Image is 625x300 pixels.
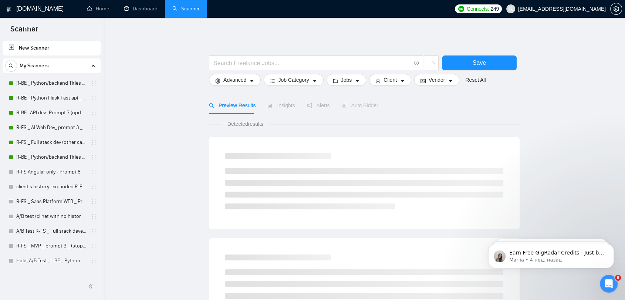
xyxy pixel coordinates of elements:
a: R-BE _ Python/backend Titles (other categ.) _ Prompt 2_ Active [16,150,87,165]
button: barsJob Categorycaret-down [264,74,323,86]
button: userClientcaret-down [369,74,411,86]
a: R-BE _ Python Flask Fast.api _ Prompt 2 _ Active [16,91,87,105]
span: Insights [267,102,295,108]
span: holder [91,184,97,190]
a: R-FS _ AI Web Dev_ prompt 3 _ Active [16,120,87,135]
span: search [6,63,17,68]
button: search [5,60,17,72]
span: info-circle [414,61,419,65]
li: New Scanner [3,41,101,55]
span: setting [215,78,220,84]
span: robot [341,103,347,108]
a: K-Mobile _ Non profit _ Prompt 6 _ Stopped 24th10 [16,268,87,283]
a: Hold_A/B Test _ I-BE _ Python Flask Fast.api _ Prompt 2 _ Active. (Illia since 24.12, stopped [DA... [16,253,87,268]
span: holder [91,243,97,249]
a: Reset All [465,76,486,84]
button: idcardVendorcaret-down [414,74,459,86]
span: Preview Results [209,102,256,108]
span: notification [307,103,312,108]
input: Search Freelance Jobs... [213,58,411,68]
span: Detected results [222,120,268,128]
span: holder [91,199,97,205]
a: homeHome [87,6,109,12]
img: upwork-logo.png [458,6,464,12]
span: holder [91,273,97,279]
span: Vendor [429,76,445,84]
a: setting [610,6,622,12]
span: holder [91,139,97,145]
a: R-FS Angular only - Prompt 8 [16,165,87,179]
span: Client [384,76,397,84]
button: setting [610,3,622,15]
a: A/B test (clinet with no history) R-FS _ Full stack developer _ Prompt 1 [16,209,87,224]
span: double-left [88,283,95,290]
span: setting [611,6,622,12]
a: searchScanner [172,6,200,12]
span: area-chart [267,103,273,108]
iframe: Intercom notifications сообщение [477,228,625,280]
span: user [508,6,513,11]
span: idcard [420,78,426,84]
span: holder [91,154,97,160]
span: loading [428,61,435,67]
button: Save [442,55,517,70]
span: Jobs [341,76,352,84]
span: holder [91,80,97,86]
span: 249 [490,5,499,13]
span: Advanced [223,76,246,84]
a: New Scanner [9,41,95,55]
button: folderJobscaret-down [327,74,366,86]
span: caret-down [448,78,453,84]
a: R-FS _ MVP _ prompt 3 _ (stopped [DATE]) [16,239,87,253]
a: R-FS _ Full stack dev (other categories) _ Prompt 1_ Active [16,135,87,150]
a: R-BE_ API dev_ Prompt 7 (updated [DATE])_Active [16,105,87,120]
span: Auto Bidder [341,102,378,108]
span: My Scanners [20,58,49,73]
span: caret-down [249,78,254,84]
span: caret-down [312,78,317,84]
span: Save [473,58,486,67]
span: holder [91,258,97,264]
span: Job Category [278,76,309,84]
a: R-BE _ Python/backend Titles _ Prompt 2_ Active [16,76,87,91]
span: caret-down [400,78,405,84]
a: A/B Test R-FS _ Full stack developer _ Prompt 1 _ (Stopped 24th10) [16,224,87,239]
iframe: Intercom live chat [600,275,618,293]
a: R-FS _ Saas Platform WEB _ Prompt 1 _ Stopped ([DATE]) [16,194,87,209]
button: settingAdvancedcaret-down [209,74,261,86]
span: holder [91,213,97,219]
span: caret-down [355,78,360,84]
span: holder [91,125,97,131]
span: search [209,103,214,108]
img: logo [6,3,11,15]
span: 8 [615,275,621,281]
span: Connects: [467,5,489,13]
span: user [375,78,381,84]
span: holder [91,110,97,116]
span: Alerts [307,102,330,108]
span: folder [333,78,338,84]
span: holder [91,228,97,234]
span: holder [91,95,97,101]
a: client's history: expanded R-FS _ Saas Platform WEB _ Prompt 1 _ Active [16,179,87,194]
span: bars [270,78,275,84]
span: Scanner [4,24,44,39]
a: dashboardDashboard [124,6,158,12]
span: holder [91,169,97,175]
